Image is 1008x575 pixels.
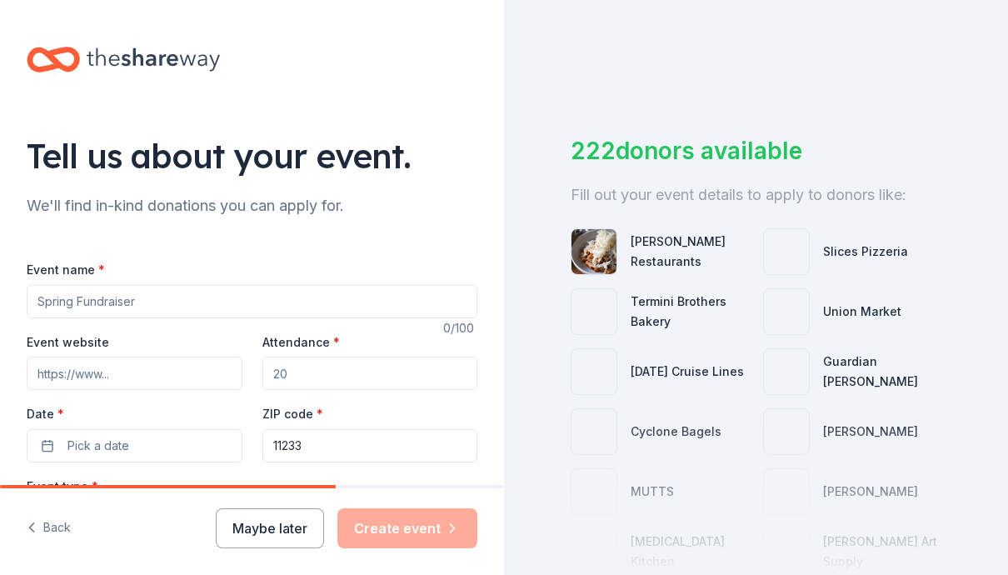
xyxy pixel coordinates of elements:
input: Spring Fundraiser [27,285,477,318]
button: Back [27,511,71,546]
span: Pick a date [67,436,129,456]
img: photo for Slices Pizzeria [764,229,809,274]
div: Union Market [823,302,901,322]
img: photo for Carnival Cruise Lines [571,349,616,394]
div: [PERSON_NAME] Restaurants [631,232,750,272]
div: Tell us about your event. [27,132,477,179]
label: Event name [27,262,105,278]
img: photo for Ethan Stowell Restaurants [571,229,616,274]
label: Event type [27,478,98,495]
div: Termini Brothers Bakery [631,292,750,332]
input: https://www... [27,357,242,390]
label: Attendance [262,334,340,351]
div: We'll find in-kind donations you can apply for. [27,192,477,219]
div: Slices Pizzeria [823,242,908,262]
div: 222 donors available [571,133,941,168]
div: 0 /100 [443,318,477,338]
div: Guardian [PERSON_NAME] [823,352,942,392]
button: Maybe later [216,508,324,548]
input: 20 [262,357,478,390]
label: ZIP code [262,406,323,422]
button: Pick a date [27,429,242,462]
img: photo for Union Market [764,289,809,334]
label: Event website [27,334,109,351]
label: Date [27,406,242,422]
div: [DATE] Cruise Lines [631,362,744,382]
div: Fill out your event details to apply to donors like: [571,182,941,208]
img: photo for Guardian Angel Device [764,349,809,394]
input: 12345 (U.S. only) [262,429,478,462]
img: photo for Termini Brothers Bakery [571,289,616,334]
